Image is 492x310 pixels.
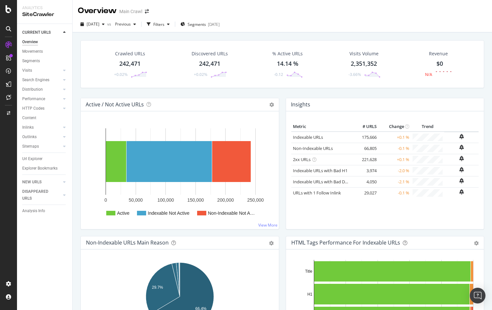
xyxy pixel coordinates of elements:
[22,48,68,55] a: Movements
[459,189,464,194] div: bell-plus
[22,134,61,140] a: Outlinks
[208,210,255,216] text: Non-Indexable Not A…
[117,210,129,216] text: Active
[22,48,43,55] div: Movements
[86,100,144,109] h4: Active / Not Active URLs
[258,222,278,228] a: View More
[22,165,68,172] a: Explorer Bookmarks
[378,143,411,154] td: -0.1 %
[194,72,207,77] div: +0.02%
[78,19,107,29] button: [DATE]
[22,124,61,131] a: Inlinks
[22,188,61,202] a: DISAPPEARED URLS
[22,96,45,102] div: Performance
[107,21,112,27] span: vs
[307,292,313,297] text: H1
[208,22,220,27] div: [DATE]
[411,122,444,132] th: Trend
[425,72,432,77] div: N/A
[459,167,464,172] div: bell-plus
[188,22,206,27] span: Segments
[470,288,485,303] div: Open Intercom Messenger
[459,178,464,183] div: bell-plus
[22,143,39,150] div: Sitemaps
[115,50,145,57] div: Crawled URLs
[22,58,68,64] a: Segments
[293,179,364,185] a: Indexable URLs with Bad Description
[129,197,143,203] text: 50,000
[22,155,68,162] a: Url Explorer
[22,58,40,64] div: Segments
[352,143,378,154] td: 66,805
[378,187,411,198] td: -0.1 %
[293,190,341,196] a: URLs with 1 Follow Inlink
[217,197,234,203] text: 200,000
[352,132,378,143] td: 175,666
[459,145,464,150] div: bell-plus
[269,241,274,246] div: gear
[305,269,313,274] text: Title
[429,50,448,57] span: Revenue
[152,285,163,290] text: 29.7%
[459,156,464,161] div: bell-plus
[78,5,117,16] div: Overview
[22,86,43,93] div: Distribution
[293,156,311,162] a: 2xx URLs
[22,86,61,93] a: Distribution
[269,102,274,107] i: Options
[22,179,61,186] a: NEW URLS
[144,19,172,29] button: Filters
[293,134,323,140] a: Indexable URLs
[291,239,400,246] div: HTML Tags Performance for Indexable URLs
[22,105,61,112] a: HTTP Codes
[22,188,55,202] div: DISAPPEARED URLS
[274,72,283,77] div: -0.12
[22,115,36,121] div: Content
[22,155,42,162] div: Url Explorer
[22,77,61,83] a: Search Engines
[114,72,127,77] div: +0.02%
[349,50,379,57] div: Visits Volume
[86,122,274,224] div: A chart.
[192,50,228,57] div: Discovered URLs
[153,22,164,27] div: Filters
[119,8,142,15] div: Main Crawl
[378,122,411,132] th: Change
[378,165,411,176] td: -2.0 %
[351,60,377,68] div: 2,351,352
[352,154,378,165] td: 221,628
[119,60,141,68] div: 242,471
[87,21,99,27] span: 2025 Aug. 15th
[22,105,44,112] div: HTTP Codes
[112,19,139,29] button: Previous
[247,197,264,203] text: 250,000
[157,197,174,203] text: 100,000
[22,179,42,186] div: NEW URLS
[112,21,131,27] span: Previous
[459,134,464,139] div: bell-plus
[352,176,378,187] td: 4,050
[145,9,149,14] div: arrow-right-arrow-left
[378,132,411,143] td: +0.1 %
[22,29,51,36] div: CURRENT URLS
[436,60,443,67] span: $0
[352,165,378,176] td: 3,974
[474,241,479,246] div: gear
[22,115,68,121] a: Content
[348,72,361,77] div: -3.66%
[22,143,61,150] a: Sitemaps
[22,11,67,18] div: SiteCrawler
[22,67,61,74] a: Visits
[22,165,58,172] div: Explorer Bookmarks
[22,77,49,83] div: Search Engines
[378,176,411,187] td: -2.1 %
[272,50,303,57] div: % Active URLs
[22,39,68,46] a: Overview
[22,124,34,131] div: Inlinks
[293,168,348,173] a: Indexable URLs with Bad H1
[178,19,222,29] button: Segments[DATE]
[105,197,107,203] text: 0
[22,208,68,214] a: Analysis Info
[22,29,61,36] a: CURRENT URLS
[22,134,37,140] div: Outlinks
